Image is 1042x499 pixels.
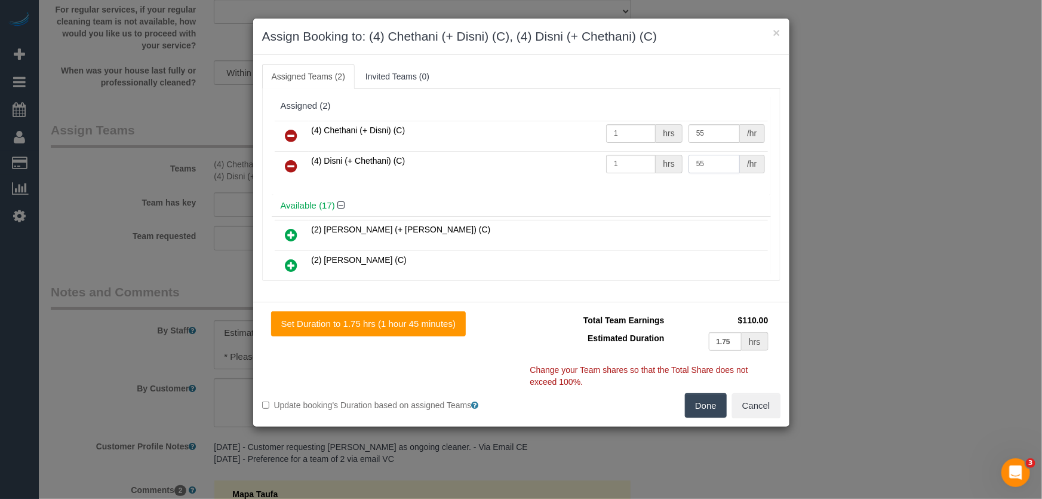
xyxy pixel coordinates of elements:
div: /hr [740,155,764,173]
div: hrs [656,124,682,143]
span: (2) [PERSON_NAME] (C) [312,255,407,265]
span: 3 [1026,458,1035,468]
button: Cancel [732,393,780,418]
div: hrs [742,332,768,351]
span: (4) Disni (+ Chethani) (C) [312,156,405,166]
h4: Available (17) [281,201,762,211]
td: $110.00 [668,311,771,329]
label: Update booking's Duration based on assigned Teams [262,399,512,411]
button: Done [685,393,727,418]
a: Assigned Teams (2) [262,64,355,89]
iframe: Intercom live chat [1001,458,1030,487]
span: (4) Chethani (+ Disni) (C) [312,125,405,135]
a: Invited Teams (0) [356,64,439,89]
button: × [773,26,780,39]
span: (2) [PERSON_NAME] (+ [PERSON_NAME]) (C) [312,225,491,234]
span: Estimated Duration [588,333,664,343]
input: Update booking's Duration based on assigned Teams [262,402,270,409]
div: hrs [656,155,682,173]
div: Assigned (2) [281,101,762,111]
div: /hr [740,124,764,143]
button: Set Duration to 1.75 hrs (1 hour 45 minutes) [271,311,466,336]
h3: Assign Booking to: (4) Chethani (+ Disni) (C), (4) Disni (+ Chethani) (C) [262,27,780,45]
td: Total Team Earnings [530,311,668,329]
